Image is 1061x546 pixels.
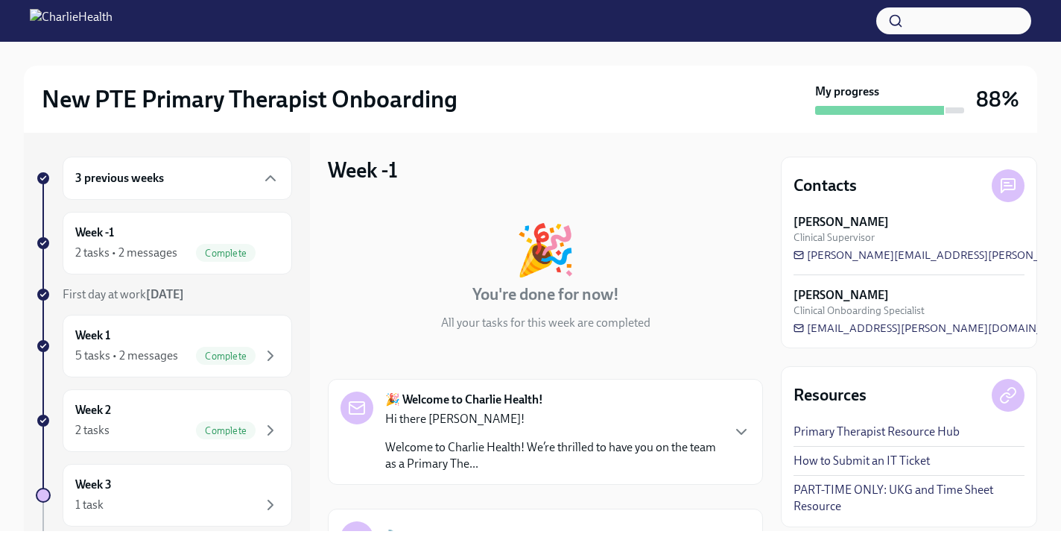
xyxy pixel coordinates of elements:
[794,287,889,304] strong: [PERSON_NAME]
[75,477,112,493] h6: Week 3
[472,283,619,306] h4: You're done for now!
[75,422,110,439] div: 2 tasks
[146,287,184,301] strong: [DATE]
[36,464,292,527] a: Week 31 task
[815,84,879,100] strong: My progress
[36,315,292,377] a: Week 15 tasks • 2 messagesComplete
[385,392,543,408] strong: 🎉 Welcome to Charlie Health!
[794,214,889,230] strong: [PERSON_NAME]
[75,402,111,418] h6: Week 2
[385,411,720,427] p: Hi there [PERSON_NAME]!
[75,348,178,364] div: 5 tasks • 2 messages
[75,497,104,513] div: 1 task
[75,245,177,261] div: 2 tasks • 2 messages
[63,287,184,301] span: First day at work
[75,327,110,344] h6: Week 1
[385,439,720,472] p: Welcome to Charlie Health! We’re thrilled to have you on the team as a Primary The...
[794,453,930,469] a: How to Submit an IT Ticket
[36,286,292,303] a: First day at work[DATE]
[75,170,164,186] h6: 3 previous weeks
[42,84,457,114] h2: New PTE Primary Therapist Onboarding
[36,389,292,452] a: Week 22 tasksComplete
[794,230,875,245] span: Clinical Supervisor
[794,175,857,197] h4: Contacts
[196,248,256,259] span: Complete
[196,351,256,362] span: Complete
[441,315,650,331] p: All your tasks for this week are completed
[328,157,398,183] h3: Week -1
[976,86,1019,113] h3: 88%
[63,157,292,200] div: 3 previous weeks
[794,424,960,440] a: Primary Therapist Resource Hub
[515,225,576,274] div: 🎉
[75,225,114,241] h6: Week -1
[30,9,113,33] img: CharlieHealth
[794,304,925,318] span: Clinical Onboarding Specialist
[794,384,867,407] h4: Resources
[196,425,256,436] span: Complete
[794,482,1024,515] a: PART-TIME ONLY: UKG and Time Sheet Resource
[36,212,292,274] a: Week -12 tasks • 2 messagesComplete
